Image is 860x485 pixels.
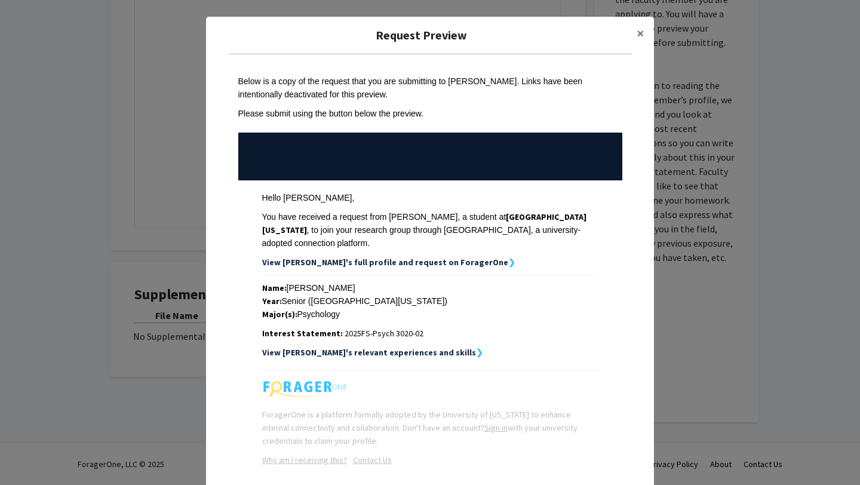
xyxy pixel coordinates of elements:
[262,294,598,308] div: Senior ([GEOGRAPHIC_DATA][US_STATE])
[508,257,515,268] strong: ❯
[262,210,598,250] div: You have received a request from [PERSON_NAME], a student at , to join your research group throug...
[262,409,578,446] span: ForagerOne is a platform formally adopted by the University of [US_STATE] to enhance internal con...
[637,24,644,42] span: ×
[238,75,622,101] div: Below is a copy of the request that you are submitting to [PERSON_NAME]. Links have been intentio...
[262,308,598,321] div: Psychology
[262,455,347,465] a: Opens in a new tab
[9,431,51,476] iframe: Chat
[262,455,347,465] u: Why am I receiving this?
[262,257,508,268] strong: View [PERSON_NAME]'s full profile and request on ForagerOne
[216,26,627,44] h5: Request Preview
[476,347,483,358] strong: ❯
[345,328,423,339] span: 2025FS-Psych 3020-02
[262,328,343,339] strong: Interest Statement:
[262,283,287,293] strong: Name:
[353,455,392,465] u: Contact Us
[262,281,598,294] div: [PERSON_NAME]
[262,191,598,204] div: Hello [PERSON_NAME],
[347,455,392,465] a: Opens in a new tab
[627,17,654,50] button: Close
[238,107,622,120] div: Please submit using the button below the preview.
[262,296,282,306] strong: Year:
[262,309,297,320] strong: Major(s):
[484,422,508,433] a: Sign in
[262,347,476,358] strong: View [PERSON_NAME]'s relevant experiences and skills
